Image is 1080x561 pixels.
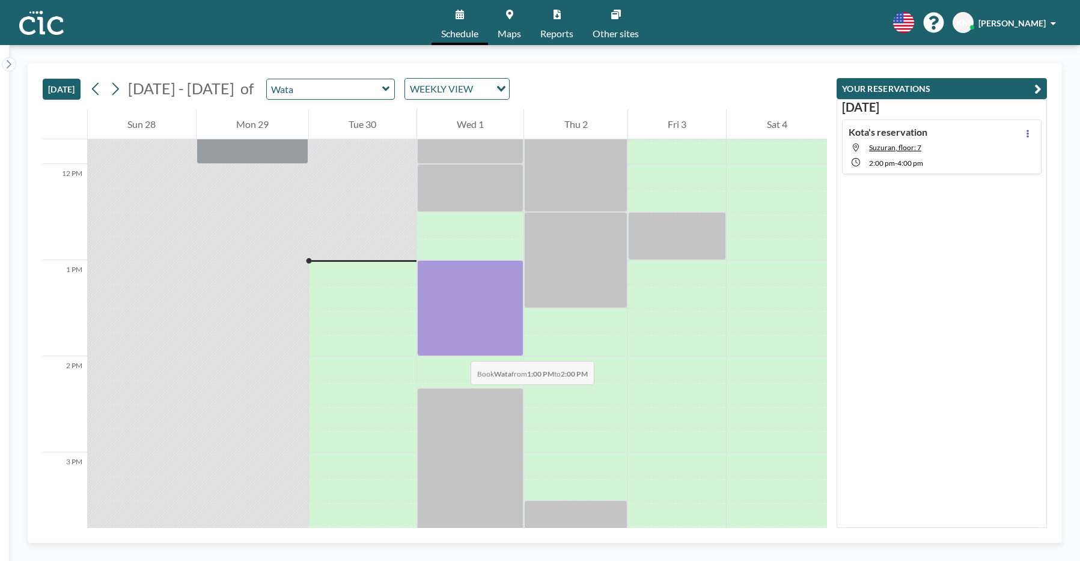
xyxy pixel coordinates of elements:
[494,369,511,378] b: Wata
[417,109,524,139] div: Wed 1
[407,81,475,97] span: WEEKLY VIEW
[197,109,309,139] div: Mon 29
[956,17,970,28] span: KM
[527,369,554,378] b: 1:00 PM
[628,109,727,139] div: Fri 3
[897,159,923,168] span: 4:00 PM
[43,356,87,452] div: 2 PM
[593,29,639,38] span: Other sites
[43,260,87,356] div: 1 PM
[869,143,921,152] span: Suzuran, floor: 7
[267,79,382,99] input: Wata
[842,100,1042,115] h3: [DATE]
[471,361,594,385] span: Book from to
[727,109,827,139] div: Sat 4
[849,126,927,138] h4: Kota's reservation
[240,79,254,98] span: of
[561,369,588,378] b: 2:00 PM
[43,79,81,100] button: [DATE]
[540,29,573,38] span: Reports
[88,109,196,139] div: Sun 28
[43,164,87,260] div: 12 PM
[43,452,87,548] div: 3 PM
[405,79,509,99] div: Search for option
[498,29,521,38] span: Maps
[837,78,1047,99] button: YOUR RESERVATIONS
[128,79,234,97] span: [DATE] - [DATE]
[978,18,1046,28] span: [PERSON_NAME]
[309,109,416,139] div: Tue 30
[477,81,489,97] input: Search for option
[19,11,64,35] img: organization-logo
[524,109,627,139] div: Thu 2
[441,29,478,38] span: Schedule
[869,159,895,168] span: 2:00 PM
[895,159,897,168] span: -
